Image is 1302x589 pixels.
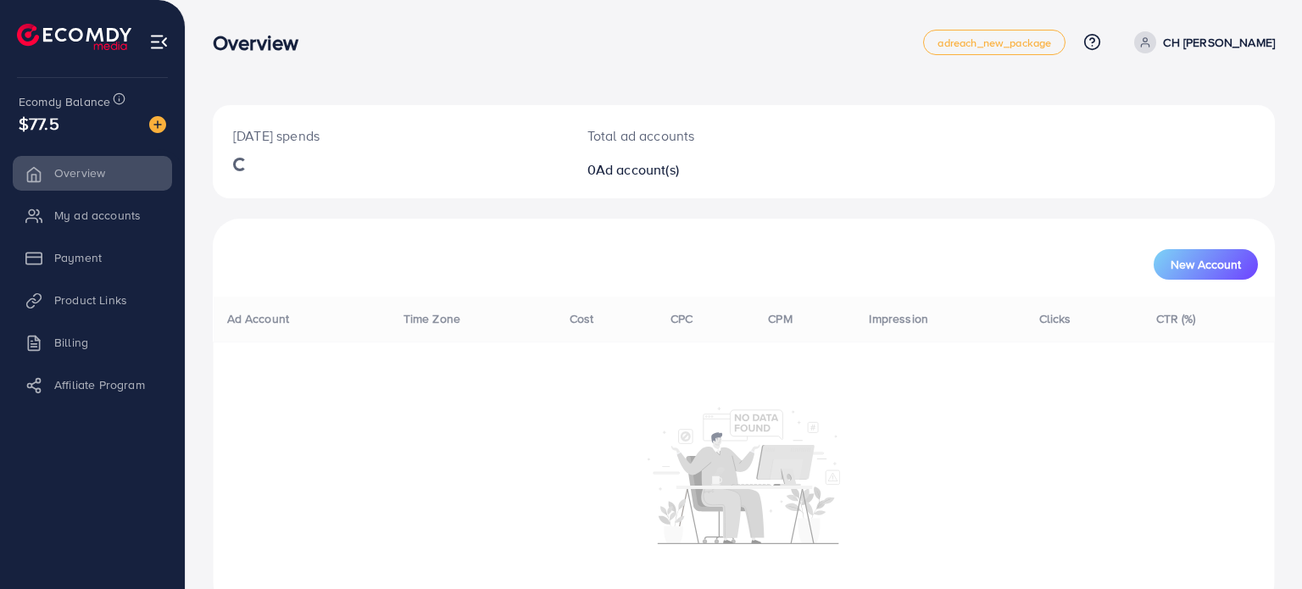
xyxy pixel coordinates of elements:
[596,160,679,179] span: Ad account(s)
[19,111,59,136] span: $77.5
[213,31,312,55] h3: Overview
[938,37,1051,48] span: adreach_new_package
[233,125,547,146] p: [DATE] spends
[1171,258,1241,270] span: New Account
[587,162,812,178] h2: 0
[149,32,169,52] img: menu
[1154,249,1258,280] button: New Account
[17,24,131,50] img: logo
[149,116,166,133] img: image
[1127,31,1275,53] a: CH [PERSON_NAME]
[587,125,812,146] p: Total ad accounts
[19,93,110,110] span: Ecomdy Balance
[1163,32,1275,53] p: CH [PERSON_NAME]
[923,30,1066,55] a: adreach_new_package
